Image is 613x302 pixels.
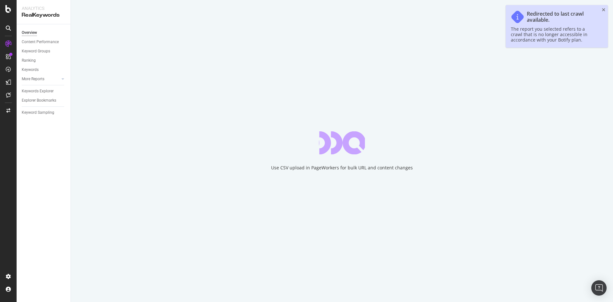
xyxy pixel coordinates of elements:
div: Analytics [22,5,65,12]
div: Open Intercom Messenger [591,280,607,296]
div: Use CSV upload in PageWorkers for bulk URL and content changes [271,165,413,171]
div: Redirected to last crawl available. [527,11,596,23]
div: The report you selected refers to a crawl that is no longer accessible in accordance with your Bo... [511,26,596,43]
a: Keywords Explorer [22,88,66,95]
div: RealKeywords [22,12,65,19]
a: Keywords [22,66,66,73]
div: Keywords Explorer [22,88,54,95]
div: Keywords [22,66,39,73]
a: Overview [22,29,66,36]
div: Overview [22,29,37,36]
div: Content Performance [22,39,59,45]
div: Keyword Groups [22,48,50,55]
a: Ranking [22,57,66,64]
div: animation [319,131,365,154]
div: Keyword Sampling [22,109,54,116]
a: More Reports [22,76,60,82]
div: Explorer Bookmarks [22,97,56,104]
div: More Reports [22,76,44,82]
div: close toast [602,8,605,12]
a: Explorer Bookmarks [22,97,66,104]
a: Keyword Sampling [22,109,66,116]
a: Content Performance [22,39,66,45]
a: Keyword Groups [22,48,66,55]
div: Ranking [22,57,36,64]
